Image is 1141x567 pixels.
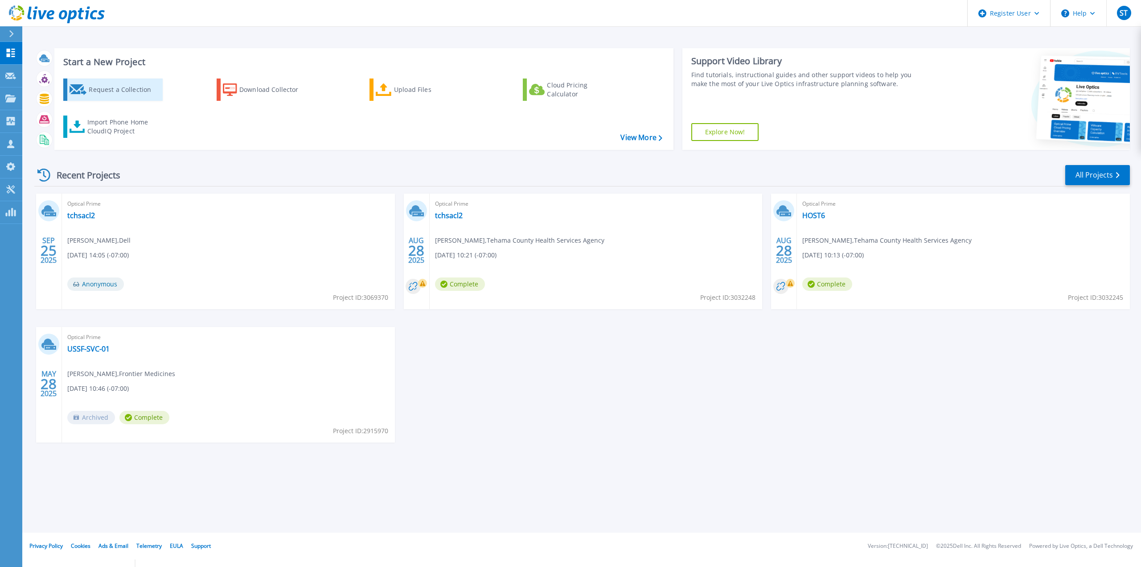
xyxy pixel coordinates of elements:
span: Complete [119,411,169,424]
h3: Start a New Project [63,57,662,67]
span: Archived [67,411,115,424]
div: SEP 2025 [40,234,57,267]
a: Cloud Pricing Calculator [523,79,622,101]
span: 28 [41,380,57,388]
a: Request a Collection [63,79,163,101]
span: [PERSON_NAME] , Tehama County Health Services Agency [802,236,972,245]
span: [PERSON_NAME] , Tehama County Health Services Agency [435,236,604,245]
span: Optical Prime [67,199,390,209]
div: Find tutorials, instructional guides and other support videos to help you make the most of your L... [691,70,923,88]
div: MAY 2025 [40,368,57,400]
span: [DATE] 10:13 (-07:00) [802,250,864,260]
a: View More [620,133,662,142]
li: © 2025 Dell Inc. All Rights Reserved [936,543,1021,549]
span: [PERSON_NAME] , Dell [67,236,131,245]
a: Ads & Email [99,542,128,550]
a: tchsacl2 [435,211,463,220]
a: Support [191,542,211,550]
a: All Projects [1065,165,1130,185]
li: Version: [TECHNICAL_ID] [868,543,928,549]
div: Request a Collection [89,81,160,99]
span: Project ID: 3032248 [700,293,755,302]
a: tchsacl2 [67,211,95,220]
a: Download Collector [217,79,316,101]
div: Support Video Library [691,55,923,67]
div: AUG 2025 [408,234,425,267]
span: Optical Prime [802,199,1125,209]
a: Telemetry [136,542,162,550]
a: EULA [170,542,183,550]
div: Import Phone Home CloudIQ Project [87,118,157,136]
a: Explore Now! [691,123,759,141]
span: Optical Prime [435,199,757,209]
span: 28 [776,247,792,254]
div: Recent Projects [34,164,132,186]
span: Project ID: 3069370 [333,293,388,302]
span: Complete [802,277,852,291]
span: [DATE] 10:46 (-07:00) [67,384,129,393]
span: [DATE] 10:21 (-07:00) [435,250,497,260]
div: Cloud Pricing Calculator [547,81,618,99]
li: Powered by Live Optics, a Dell Technology [1029,543,1133,549]
a: HOST6 [802,211,825,220]
span: Project ID: 2915970 [333,426,388,436]
span: Anonymous [67,277,124,291]
span: Optical Prime [67,332,390,342]
a: Cookies [71,542,90,550]
div: Download Collector [239,81,311,99]
span: ST [1120,9,1128,17]
a: Privacy Policy [29,542,63,550]
span: Complete [435,277,485,291]
span: [DATE] 14:05 (-07:00) [67,250,129,260]
span: Project ID: 3032245 [1068,293,1123,302]
a: USSF-SVC-01 [67,344,110,353]
div: AUG 2025 [776,234,792,267]
span: 25 [41,247,57,254]
span: 28 [408,247,424,254]
a: Upload Files [369,79,469,101]
span: [PERSON_NAME] , Frontier Medicines [67,369,175,379]
div: Upload Files [394,81,465,99]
